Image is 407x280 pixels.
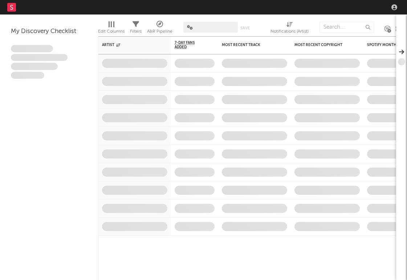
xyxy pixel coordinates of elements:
span: 7-Day Fans Added [175,41,204,49]
span: Aliquam viverra [11,72,44,79]
span: Lorem ipsum dolor [11,45,53,52]
div: Edit Columns [98,27,125,36]
div: Notifications (Artist) [270,27,309,36]
input: Search... [320,22,374,33]
div: A&R Pipeline [147,18,172,39]
div: Artist [102,43,156,47]
div: Filters [130,18,142,39]
div: Most Recent Copyright [294,43,349,47]
div: My Discovery Checklist [11,27,87,36]
div: Notifications (Artist) [270,18,309,39]
div: Most Recent Track [222,43,276,47]
div: A&R Pipeline [147,27,172,36]
span: Praesent ac interdum [11,63,58,70]
div: Edit Columns [98,18,125,39]
button: Save [240,26,250,30]
div: Filters [130,27,142,36]
span: Integer aliquet in purus et [11,54,68,61]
